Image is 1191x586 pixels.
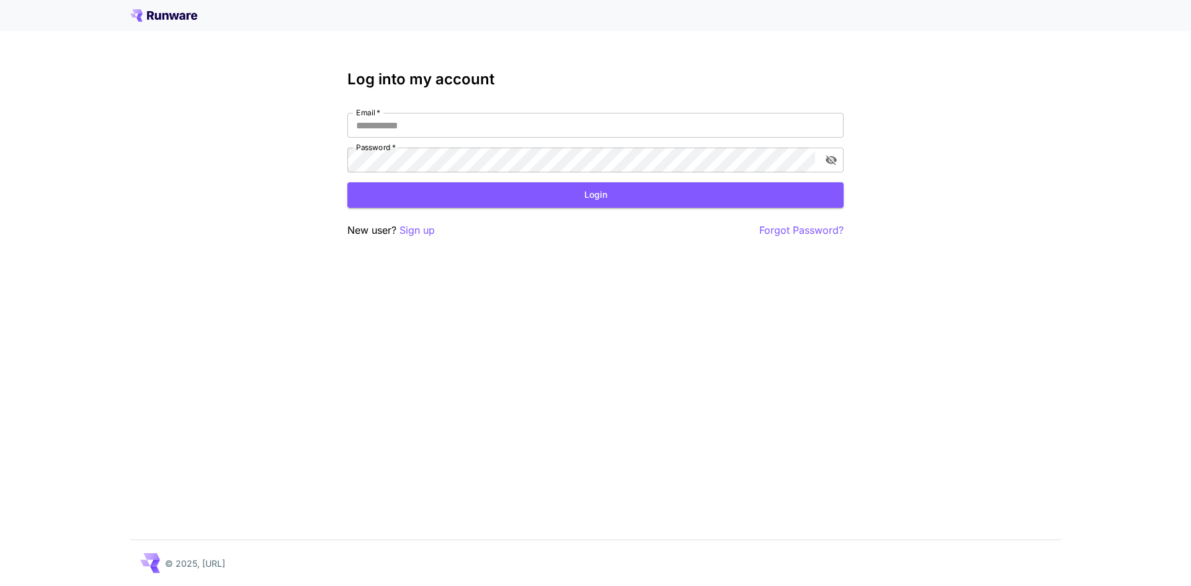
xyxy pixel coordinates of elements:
[399,223,435,238] button: Sign up
[165,557,225,570] p: © 2025, [URL]
[347,182,844,208] button: Login
[347,71,844,88] h3: Log into my account
[759,223,844,238] button: Forgot Password?
[356,107,380,118] label: Email
[347,223,435,238] p: New user?
[820,149,842,171] button: toggle password visibility
[356,142,396,153] label: Password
